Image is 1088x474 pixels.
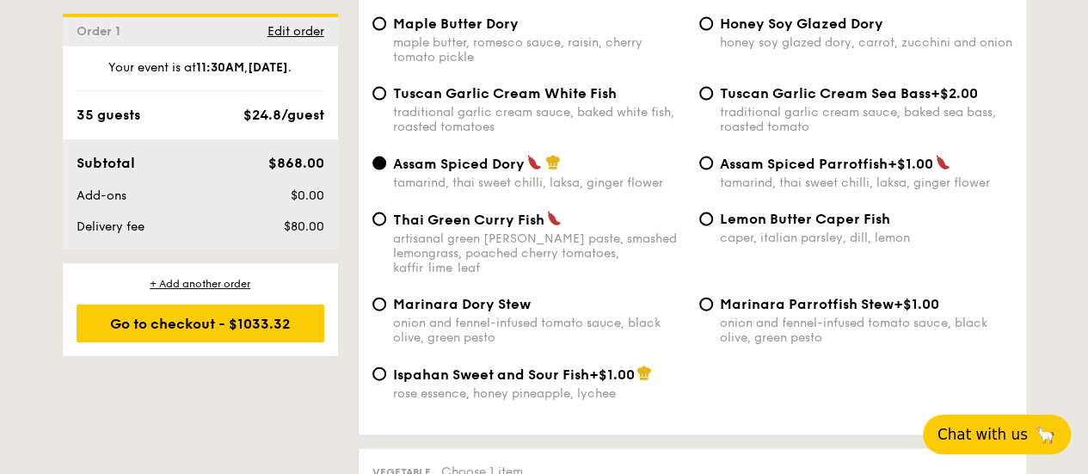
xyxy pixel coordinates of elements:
span: 🦙 [1035,424,1056,445]
span: $0.00 [290,188,323,203]
input: Marinara Dory Stewonion and fennel-infused tomato sauce, black olive, green pesto [372,298,386,311]
div: caper, italian parsley, dill, lemon [720,231,1012,245]
span: Marinara Dory Stew [393,296,531,312]
div: 35 guests [77,105,140,126]
span: +$2.00 [931,85,978,102]
span: $80.00 [283,219,323,234]
span: Assam Spiced Parrotfish [720,156,888,172]
strong: 11:30AM [196,60,244,75]
span: $868.00 [267,155,323,171]
span: Chat with us [937,426,1028,443]
span: +$1.00 [888,156,933,172]
span: Tuscan Garlic Cream Sea Bass [720,85,931,102]
img: icon-spicy.37a8142b.svg [546,211,562,226]
div: rose essence, honey pineapple, lychee [393,386,685,401]
img: icon-spicy.37a8142b.svg [526,155,542,170]
span: Lemon Butter Caper Fish [720,211,890,227]
div: maple butter, romesco sauce, raisin, cherry tomato pickle [393,35,685,65]
img: icon-chef-hat.a58ddaea.svg [545,155,561,170]
div: onion and fennel-infused tomato sauce, black olive, green pesto [720,316,1012,345]
input: Marinara Parrotfish Stew+$1.00onion and fennel-infused tomato sauce, black olive, green pesto [699,298,713,311]
span: Ispahan Sweet and Sour Fish [393,366,589,383]
span: +$1.00 [589,366,635,383]
input: Tuscan Garlic Cream White Fishtraditional garlic cream sauce, baked white fish, roasted tomatoes [372,87,386,101]
button: Chat with us🦙 [923,415,1071,454]
div: honey soy glazed dory, carrot, zucchini and onion [720,35,1012,50]
div: Your event is at , . [77,59,324,91]
input: Assam Spiced Parrotfish+$1.00tamarind, thai sweet chilli, laksa, ginger flower [699,157,713,170]
div: artisanal green [PERSON_NAME] paste, smashed lemongrass, poached cherry tomatoes, kaffir lime leaf [393,231,685,275]
strong: [DATE] [248,60,288,75]
input: Lemon Butter Caper Fishcaper, italian parsley, dill, lemon [699,212,713,226]
span: Edit order [267,24,324,39]
div: Go to checkout - $1033.32 [77,305,324,342]
div: onion and fennel-infused tomato sauce, black olive, green pesto [393,316,685,345]
img: icon-chef-hat.a58ddaea.svg [636,366,652,381]
input: Ispahan Sweet and Sour Fish+$1.00rose essence, honey pineapple, lychee [372,367,386,381]
span: +$1.00 [894,296,939,312]
input: Honey Soy Glazed Doryhoney soy glazed dory, carrot, zucchini and onion [699,17,713,31]
div: traditional garlic cream sauce, baked sea bass, roasted tomato [720,105,1012,134]
div: traditional garlic cream sauce, baked white fish, roasted tomatoes [393,105,685,134]
span: Tuscan Garlic Cream White Fish [393,85,617,102]
span: Assam Spiced Dory [393,156,525,172]
img: icon-spicy.37a8142b.svg [935,155,950,170]
span: Thai Green Curry Fish [393,212,544,228]
span: Maple Butter Dory [393,15,519,32]
div: tamarind, thai sweet chilli, laksa, ginger flower [720,175,1012,190]
span: Honey Soy Glazed Dory [720,15,883,32]
input: Assam Spiced Dorytamarind, thai sweet chilli, laksa, ginger flower [372,157,386,170]
input: Maple Butter Dorymaple butter, romesco sauce, raisin, cherry tomato pickle [372,17,386,31]
div: $24.8/guest [243,105,324,126]
input: Tuscan Garlic Cream Sea Bass+$2.00traditional garlic cream sauce, baked sea bass, roasted tomato [699,87,713,101]
span: Delivery fee [77,219,144,234]
span: Add-ons [77,188,126,203]
input: Thai Green Curry Fishartisanal green [PERSON_NAME] paste, smashed lemongrass, poached cherry toma... [372,212,386,226]
span: Subtotal [77,155,135,171]
span: Marinara Parrotfish Stew [720,296,894,312]
div: + Add another order [77,277,324,291]
div: tamarind, thai sweet chilli, laksa, ginger flower [393,175,685,190]
span: Order 1 [77,24,127,39]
